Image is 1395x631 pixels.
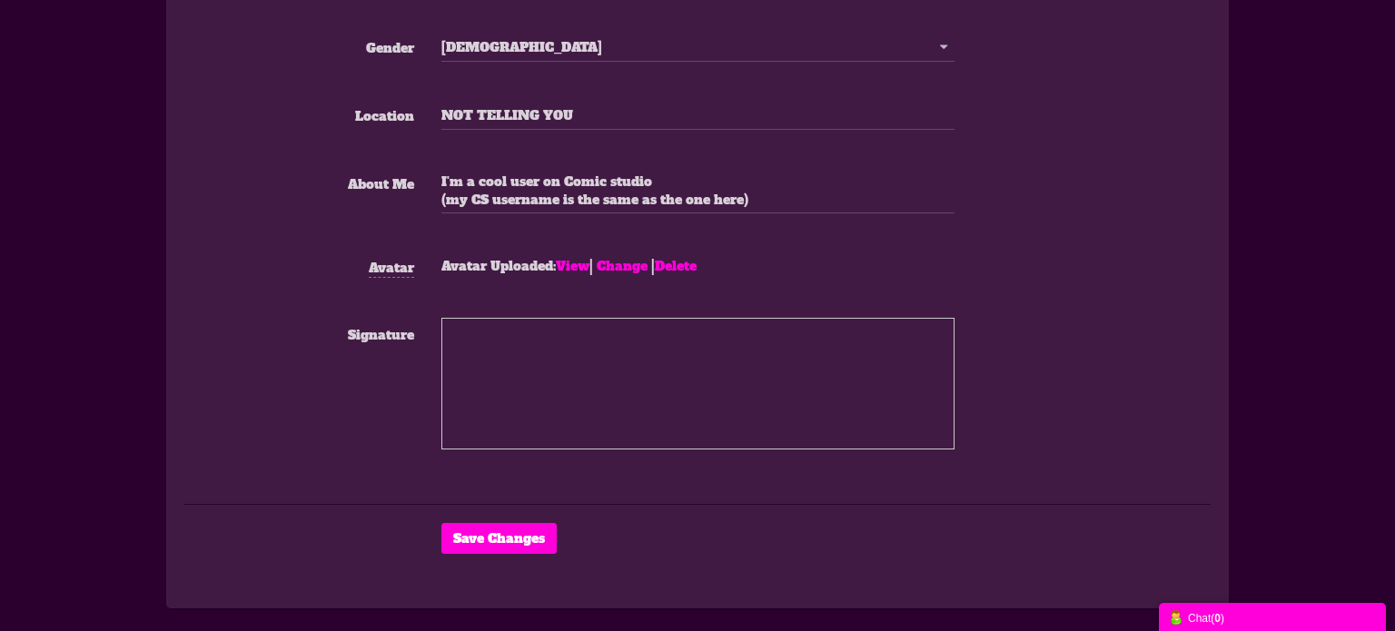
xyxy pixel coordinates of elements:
div: Chat [1168,607,1377,626]
a: Delete [655,257,697,275]
span: Location [355,107,414,125]
span: Avatar [369,259,414,278]
span: Gender [366,39,414,57]
span: Signature [348,326,414,344]
span: : | [441,257,593,275]
strong: 0 [1214,612,1221,625]
span: | [651,257,697,275]
span: Avatar Uploaded [441,257,553,275]
button: Save Changes [441,523,557,554]
span: ( ) [1211,612,1224,625]
span: About Me [348,175,414,193]
a: View [556,257,589,275]
a: Change [597,257,648,275]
